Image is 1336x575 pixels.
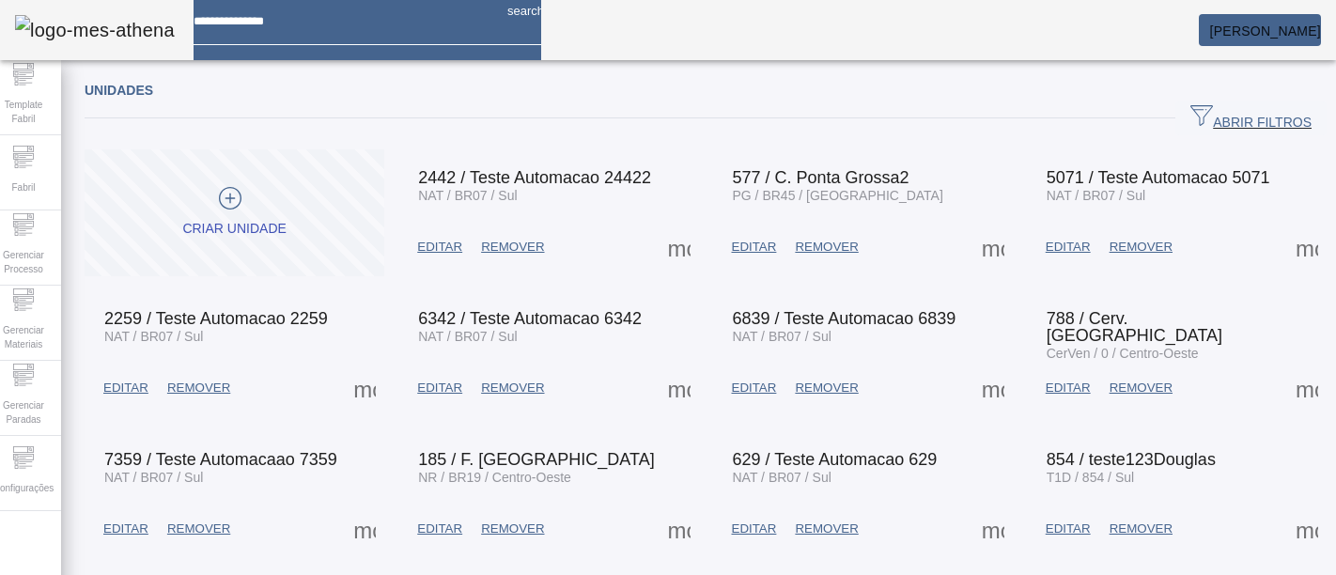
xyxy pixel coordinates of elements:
button: REMOVER [472,371,553,405]
span: 6839 / Teste Automacao 6839 [733,309,956,328]
span: EDITAR [103,520,148,538]
span: EDITAR [1046,520,1091,538]
span: REMOVER [481,379,544,397]
span: EDITAR [732,238,777,256]
span: EDITAR [103,379,148,397]
span: NAT / BR07 / Sul [1047,188,1145,203]
button: EDITAR [1036,371,1100,405]
span: T1D / 854 / Sul [1047,470,1134,485]
span: 185 / F. [GEOGRAPHIC_DATA] [418,450,654,469]
span: NAT / BR07 / Sul [104,329,203,344]
button: EDITAR [408,230,472,264]
span: EDITAR [417,520,462,538]
button: Mais [348,512,381,546]
span: 5071 / Teste Automacao 5071 [1047,168,1270,187]
span: [PERSON_NAME] [1210,23,1321,39]
span: REMOVER [1110,238,1173,256]
span: Unidades [85,83,153,98]
span: 788 / Cerv. [GEOGRAPHIC_DATA] [1047,309,1222,345]
span: REMOVER [1110,379,1173,397]
span: EDITAR [732,379,777,397]
button: Mais [976,371,1010,405]
span: NAT / BR07 / Sul [733,329,831,344]
span: REMOVER [795,238,858,256]
button: REMOVER [158,371,240,405]
button: EDITAR [1036,230,1100,264]
button: REMOVER [785,230,867,264]
button: EDITAR [722,512,786,546]
span: 6342 / Teste Automacao 6342 [418,309,642,328]
button: REMOVER [472,230,553,264]
button: Mais [662,371,696,405]
button: REMOVER [785,512,867,546]
span: EDITAR [732,520,777,538]
button: REMOVER [158,512,240,546]
button: Mais [662,512,696,546]
button: Mais [1290,512,1324,546]
button: Mais [976,230,1010,264]
span: 2442 / Teste Automacao 24422 [418,168,651,187]
span: REMOVER [481,238,544,256]
button: EDITAR [408,512,472,546]
div: Criar unidade [182,220,286,239]
span: ABRIR FILTROS [1190,104,1312,132]
span: REMOVER [167,379,230,397]
button: EDITAR [408,371,472,405]
span: 2259 / Teste Automacao 2259 [104,309,328,328]
button: Mais [662,230,696,264]
span: NAT / BR07 / Sul [104,470,203,485]
span: REMOVER [795,379,858,397]
button: EDITAR [1036,512,1100,546]
span: NAT / BR07 / Sul [418,329,517,344]
span: PG / BR45 / [GEOGRAPHIC_DATA] [733,188,943,203]
span: EDITAR [1046,238,1091,256]
span: NAT / BR07 / Sul [733,470,831,485]
span: 7359 / Teste Automacaao 7359 [104,450,337,469]
button: EDITAR [722,371,786,405]
button: REMOVER [1100,371,1182,405]
button: REMOVER [472,512,553,546]
span: 577 / C. Ponta Grossa2 [733,168,909,187]
button: EDITAR [722,230,786,264]
button: REMOVER [1100,230,1182,264]
button: ABRIR FILTROS [1175,101,1327,135]
span: REMOVER [795,520,858,538]
span: NR / BR19 / Centro-Oeste [418,470,571,485]
span: Fabril [6,175,40,200]
button: Mais [1290,230,1324,264]
button: EDITAR [94,371,158,405]
span: EDITAR [1046,379,1091,397]
span: 854 / teste123Douglas [1047,450,1216,469]
button: Criar unidade [85,149,384,276]
span: EDITAR [417,379,462,397]
span: NAT / BR07 / Sul [418,188,517,203]
span: REMOVER [481,520,544,538]
button: Mais [976,512,1010,546]
span: REMOVER [167,520,230,538]
button: EDITAR [94,512,158,546]
button: REMOVER [1100,512,1182,546]
button: Mais [348,371,381,405]
button: Mais [1290,371,1324,405]
img: logo-mes-athena [15,15,175,45]
span: EDITAR [417,238,462,256]
button: REMOVER [785,371,867,405]
span: 629 / Teste Automacao 629 [733,450,938,469]
span: REMOVER [1110,520,1173,538]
